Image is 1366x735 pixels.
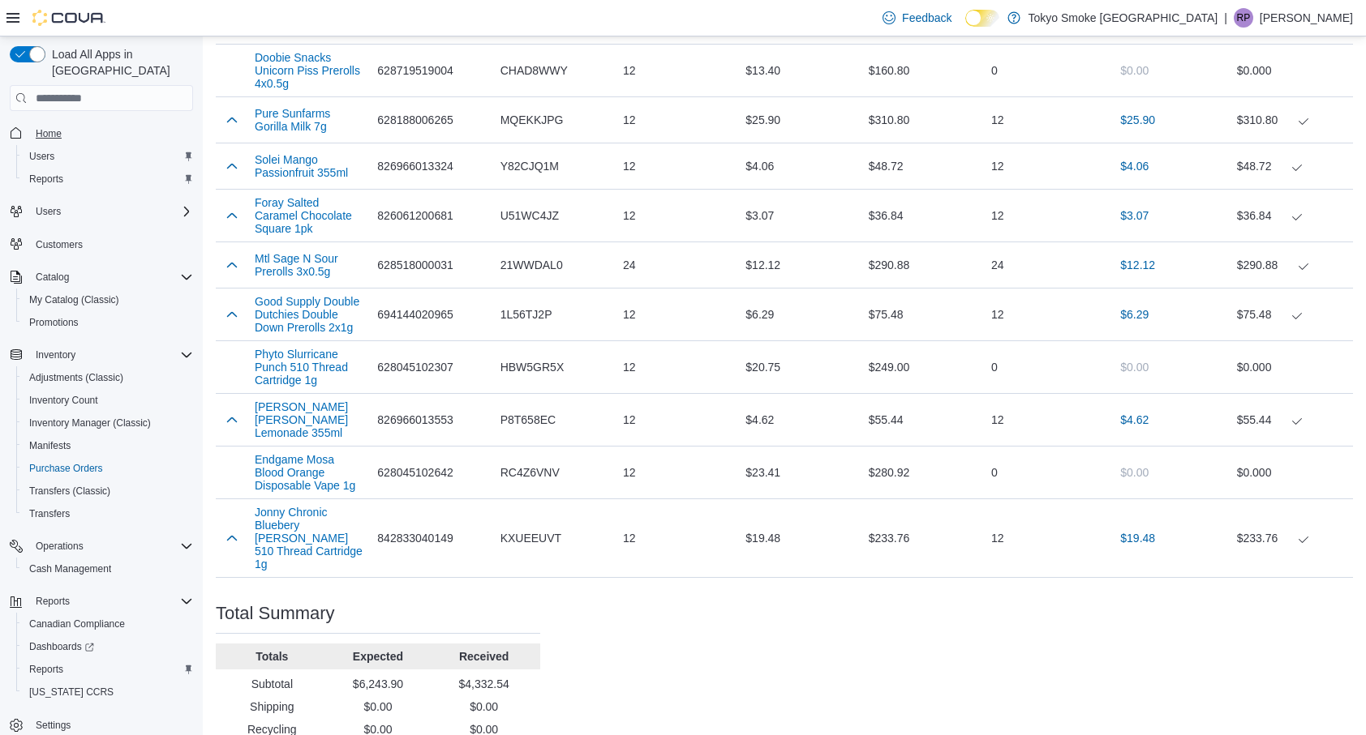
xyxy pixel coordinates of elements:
div: 12 [616,351,739,383]
div: 12 [985,104,1107,136]
button: $25.90 [1114,104,1162,136]
a: Adjustments (Classic) [23,368,130,387]
span: RC4Z6VNV [500,463,560,482]
button: Promotions [16,311,200,334]
a: Purchase Orders [23,459,110,478]
a: Dashboards [23,637,101,656]
span: 21WWDAL0 [500,255,563,275]
p: Tokyo Smoke [GEOGRAPHIC_DATA] [1029,8,1218,28]
p: Received [434,648,534,664]
button: $0.00 [1114,54,1155,87]
div: $48.72 [1237,156,1347,176]
span: Dashboards [23,637,193,656]
a: Reports [23,660,70,679]
button: [PERSON_NAME] [PERSON_NAME] Lemonade 355ml [255,400,364,439]
span: P8T658EC [500,410,556,429]
button: Foray Salted Caramel Chocolate Square 1pk [255,196,364,235]
button: Users [16,145,200,168]
span: Y82CJQ1M [500,156,559,176]
a: Promotions [23,313,85,332]
button: Users [29,202,67,221]
span: Operations [36,540,84,553]
button: Reports [3,590,200,613]
span: Promotions [23,313,193,332]
a: Manifests [23,436,77,455]
span: $0.00 [1120,464,1149,481]
span: 694144020965 [377,305,453,324]
a: [US_STATE] CCRS [23,682,120,702]
div: $36.84 [1237,206,1347,225]
div: $20.75 [739,351,861,383]
p: $0.00 [329,699,428,715]
button: Adjustments (Classic) [16,366,200,389]
a: Transfers (Classic) [23,481,117,501]
span: [US_STATE] CCRS [29,686,114,699]
button: Catalog [3,266,200,288]
button: Reports [16,168,200,190]
a: Inventory Manager (Classic) [23,413,157,433]
span: Transfers (Classic) [29,485,110,498]
span: MQEKKJPG [500,110,564,130]
span: Adjustments (Classic) [29,371,123,384]
a: Canadian Compliance [23,614,131,634]
p: $4,332.54 [434,676,534,692]
span: Reports [29,663,63,676]
button: Doobie Snacks Unicorn Piss Prerolls 4x0.5g [255,51,364,90]
div: $12.12 [739,249,861,281]
span: Adjustments (Classic) [23,368,193,387]
span: Settings [36,719,71,732]
button: Good Supply Double Dutchies Double Down Prerolls 2x1g [255,295,364,334]
span: KXUEEUVT [500,528,561,548]
div: $36.84 [862,199,985,232]
a: Cash Management [23,559,118,579]
div: Ruchit Patel [1234,8,1253,28]
span: Dashboards [29,640,94,653]
span: 628518000031 [377,255,453,275]
div: $0.00 0 [1237,463,1347,482]
button: Transfers (Classic) [16,480,200,502]
button: Transfers [16,502,200,525]
span: CHAD8WWY [500,61,568,80]
span: $4.62 [1120,412,1149,428]
div: $25.90 [739,104,861,136]
button: $12.12 [1114,249,1162,281]
a: Feedback [876,2,958,34]
h3: Total Summary [216,604,335,623]
div: 24 [985,249,1107,281]
a: Inventory Count [23,391,105,410]
div: $310.80 [1237,110,1347,130]
div: $4.06 [739,150,861,182]
span: 826966013553 [377,410,453,429]
button: Reports [29,592,76,611]
button: $0.00 [1114,456,1155,489]
span: Home [36,127,62,140]
div: 12 [985,522,1107,554]
span: Cash Management [29,562,111,575]
span: 826061200681 [377,206,453,225]
span: My Catalog (Classic) [29,293,119,306]
div: 0 [985,456,1107,489]
span: Inventory Count [23,391,193,410]
div: $19.48 [739,522,861,554]
div: 0 [985,54,1107,87]
p: Expected [329,648,428,664]
button: Canadian Compliance [16,613,200,635]
button: Endgame Mosa Blood Orange Disposable Vape 1g [255,453,364,492]
span: 826966013324 [377,156,453,176]
span: Reports [23,660,193,679]
span: Inventory Manager (Classic) [23,413,193,433]
span: Cash Management [23,559,193,579]
p: $0.00 [434,699,534,715]
button: Phyto Slurricane Punch 510 Thread Cartridge 1g [255,348,364,387]
span: Reports [23,169,193,189]
a: Reports [23,169,70,189]
button: $4.62 [1114,404,1155,436]
div: 12 [985,404,1107,436]
button: Catalog [29,267,75,287]
span: Settings [29,715,193,735]
button: Mtl Sage N Sour Prerolls 3x0.5g [255,252,364,278]
a: Transfers [23,504,76,523]
span: Customers [36,238,83,251]
span: Users [29,150,54,163]
img: Cova [32,10,105,26]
